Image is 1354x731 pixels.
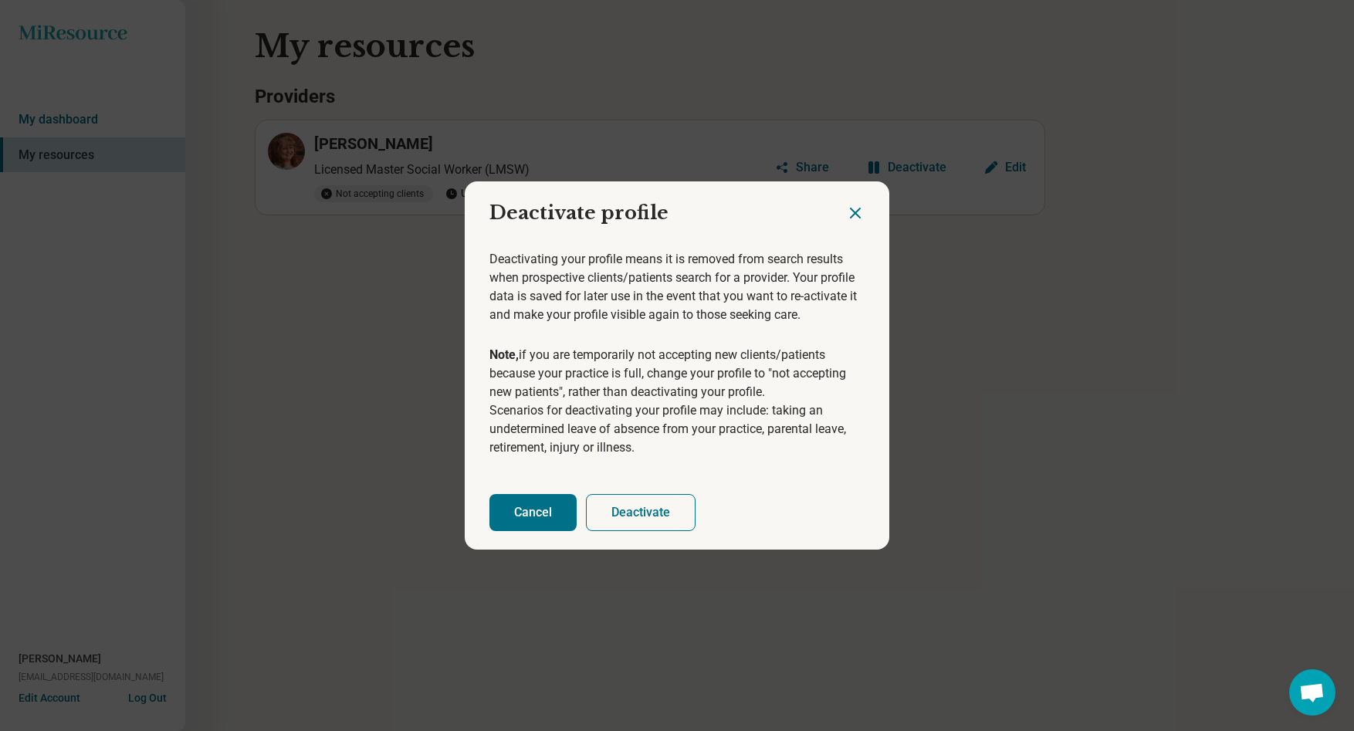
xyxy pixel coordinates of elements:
[489,346,865,401] p: if you are temporarily not accepting new clients/patients because your practice is full, change y...
[846,204,865,222] button: Close dialog
[489,401,865,457] p: Scenarios for deactivating your profile may include: taking an undetermined leave of absence from...
[489,250,865,324] p: Deactivating your profile means it is removed from search results when prospective clients/patien...
[465,181,846,232] h2: Deactivate profile
[586,494,696,531] button: Deactivate
[489,347,519,362] b: Note,
[1289,669,1335,716] a: Open chat
[489,494,577,531] button: Cancel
